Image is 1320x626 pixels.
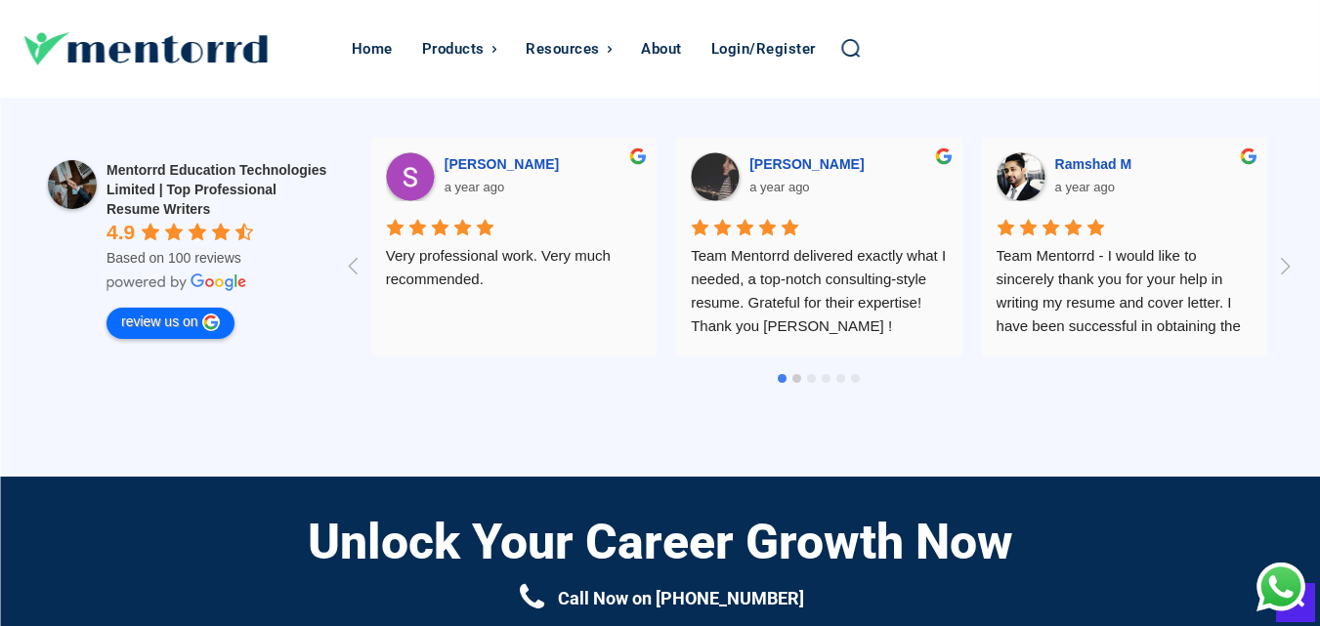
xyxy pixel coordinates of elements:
a: Logo [23,32,342,65]
a: Mentorrd Education Technologies Limited | Top Professional Resume Writers [106,162,326,217]
h3: Call Now on [PHONE_NUMBER] [558,588,804,609]
img: powered by Google [106,273,247,291]
div: a year ago [691,176,947,199]
h3: Unlock Your Career Growth Now [308,516,1013,569]
a: Ramshad M [1055,156,1138,172]
div: a year ago [997,176,1253,199]
a: [PERSON_NAME] [445,156,565,172]
a: Search [840,37,862,59]
img: sukhada pande [691,152,740,201]
img: Shamitha Srinivas [386,152,435,201]
div: Based on 100 reviews [106,248,337,268]
a: review us on [106,308,234,339]
img: Ramshad M [997,152,1045,201]
div: a year ago [386,176,642,199]
a: [PERSON_NAME] [749,156,870,172]
span: Very professional work. Very much recommended. [386,247,615,287]
div: Chat with Us [1256,563,1305,611]
span: Team Mentorrd delivered exactly what I needed, a top-notch consulting-style resume. Grateful for ... [691,247,950,334]
img: Mentorrd Education Technologies Limited | Top Professional Resume Writers [48,160,97,209]
span: 4.9 [106,221,135,243]
span: Team Mentorrd - I would like to sincerely thank you for your help in writing my resume and cover ... [997,247,1254,592]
